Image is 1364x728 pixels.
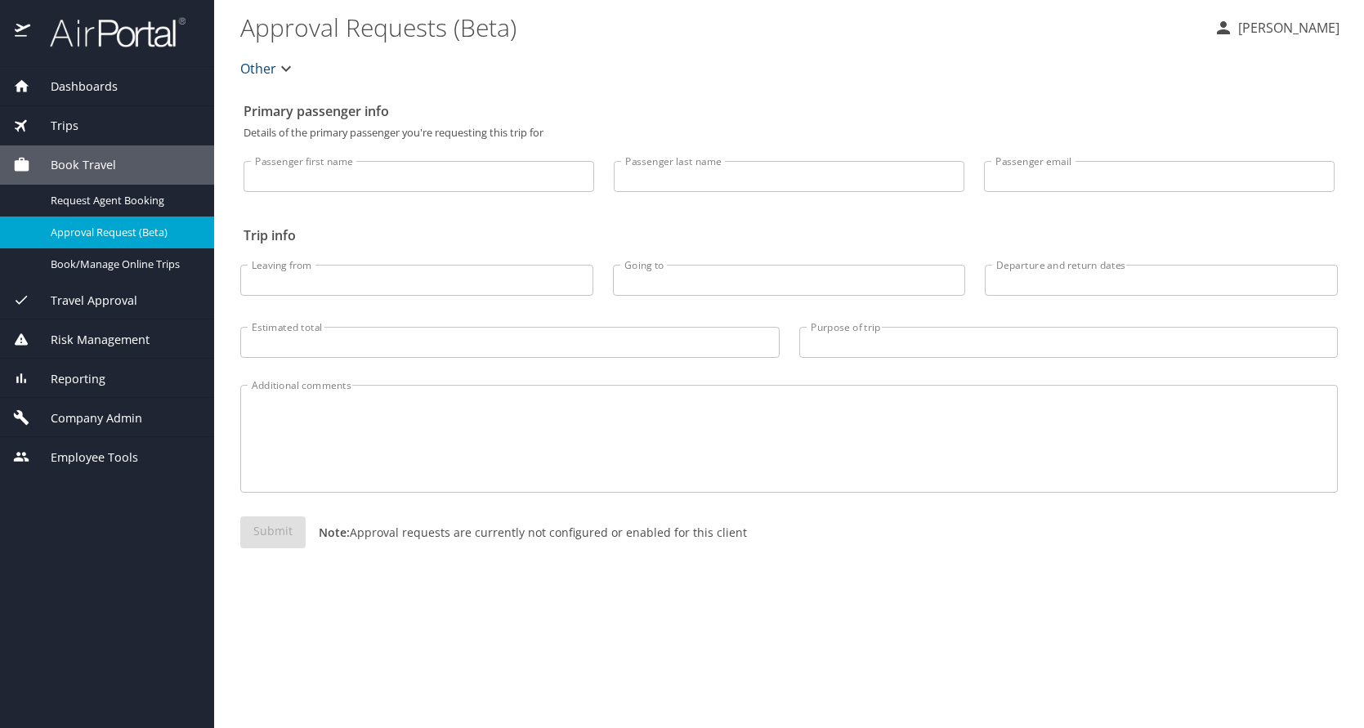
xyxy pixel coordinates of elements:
[30,370,105,388] span: Reporting
[30,292,137,310] span: Travel Approval
[319,525,350,540] strong: Note:
[15,16,32,48] img: icon-airportal.png
[244,98,1335,124] h2: Primary passenger info
[1207,13,1346,42] button: [PERSON_NAME]
[30,78,118,96] span: Dashboards
[240,57,276,80] span: Other
[240,2,1201,52] h1: Approval Requests (Beta)
[30,117,78,135] span: Trips
[30,331,150,349] span: Risk Management
[51,193,195,208] span: Request Agent Booking
[30,156,116,174] span: Book Travel
[244,127,1335,138] p: Details of the primary passenger you're requesting this trip for
[306,524,747,541] p: Approval requests are currently not configured or enabled for this client
[51,225,195,240] span: Approval Request (Beta)
[244,222,1335,248] h2: Trip info
[30,449,138,467] span: Employee Tools
[1233,18,1339,38] p: [PERSON_NAME]
[30,409,142,427] span: Company Admin
[234,52,302,85] button: Other
[32,16,186,48] img: airportal-logo.png
[51,257,195,272] span: Book/Manage Online Trips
